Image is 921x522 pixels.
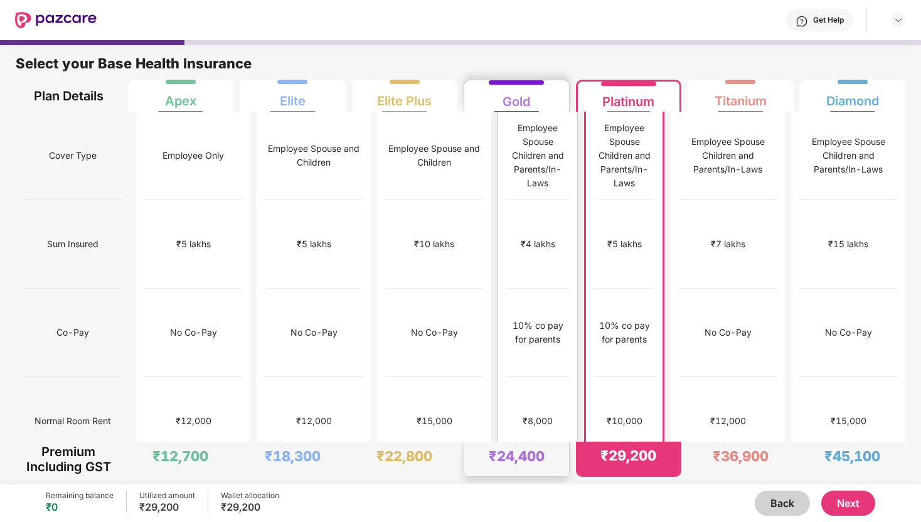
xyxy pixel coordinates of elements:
div: Elite [280,83,306,109]
div: 10% co pay for parents [594,319,654,346]
img: New Pazcare Logo [15,12,97,28]
div: Employee Spouse Children and Parents/In-Laws [594,121,654,190]
div: ₹29,200 [221,501,279,513]
div: Plan Details [24,80,114,112]
div: ₹5 lakhs [607,237,642,251]
div: ₹18,300 [265,447,321,465]
div: ₹29,200 [139,501,195,513]
div: Get Help [813,15,844,25]
div: ₹12,000 [176,414,211,428]
span: Cover Type [49,144,97,168]
div: ₹7 lakhs [711,237,745,251]
span: Sum Insured [47,232,98,256]
div: Employee Spouse Children and Parents/In-Laws [799,135,897,176]
div: Apex [165,83,196,109]
div: Titanium [715,83,767,109]
div: No Co-Pay [290,326,338,339]
div: Employee Spouse and Children [265,142,363,169]
div: ₹15 lakhs [828,237,868,251]
div: Wallet allocation [221,491,279,501]
div: ₹36,900 [713,447,769,465]
div: Employee Spouse and Children [385,142,483,169]
div: No Co-Pay [411,326,458,339]
div: ₹10,000 [607,414,642,428]
div: ₹29,200 [600,447,656,464]
div: Diamond [826,83,879,109]
div: ₹12,700 [152,447,208,465]
button: Back [755,491,810,516]
button: Next [821,491,875,516]
div: ₹22,800 [376,447,432,465]
div: Remaining balance [46,491,114,501]
span: Co-Pay [56,321,89,344]
div: Select your Base Health Insurance [16,55,905,80]
div: Gold [503,84,530,109]
div: ₹12,000 [296,414,332,428]
div: ₹0 [46,501,114,513]
div: 10% co pay for parents [506,319,569,346]
div: No Co-Pay [825,326,872,339]
div: Premium Including GST [24,442,114,477]
div: ₹45,100 [824,447,880,465]
div: ₹15,000 [417,414,452,428]
div: ₹5 lakhs [176,237,211,251]
div: ₹10 lakhs [414,237,454,251]
div: ₹4 lakhs [521,237,555,251]
div: Utilized amount [139,491,195,501]
div: Employee Spouse Children and Parents/In-Laws [679,135,777,176]
img: svg+xml;base64,PHN2ZyBpZD0iSGVscC0zMngzMiIgeG1sbnM9Imh0dHA6Ly93d3cudzMub3JnLzIwMDAvc3ZnIiB3aWR0aD... [796,15,808,28]
div: ₹15,000 [831,414,866,428]
div: ₹24,400 [489,447,545,465]
div: No Co-Pay [170,326,217,339]
img: svg+xml;base64,PHN2ZyBpZD0iRHJvcGRvd24tMzJ4MzIiIHhtbG5zPSJodHRwOi8vd3d3LnczLm9yZy8yMDAwL3N2ZyIgd2... [893,15,903,25]
div: Elite Plus [377,83,432,109]
div: No Co-Pay [705,326,752,339]
div: Platinum [602,84,654,109]
div: ₹12,000 [710,414,746,428]
span: Normal Room Rent [35,409,111,433]
div: ₹8,000 [523,414,553,428]
div: Employee Only [162,149,224,162]
div: ₹5 lakhs [297,237,331,251]
div: Employee Spouse Children and Parents/In-Laws [506,121,569,190]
